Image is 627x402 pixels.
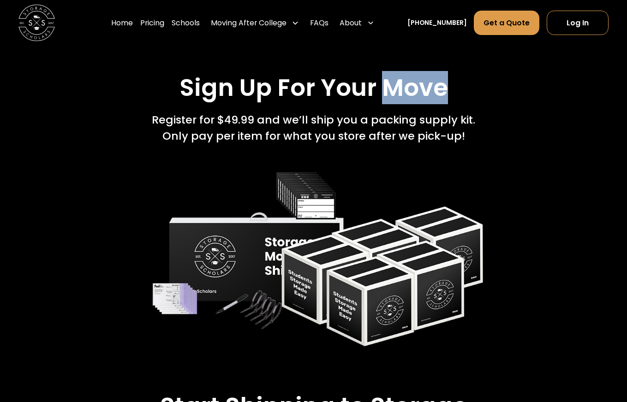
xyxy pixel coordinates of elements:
a: Schools [172,10,200,35]
div: Moving After College [207,10,303,35]
a: [PHONE_NUMBER] [407,18,467,28]
a: FAQs [310,10,328,35]
div: Register for $49.99 and we’ll ship you a packing supply kit. Only pay per item for what you store... [152,112,475,144]
a: Home [111,10,133,35]
div: About [340,18,362,29]
div: About [336,10,378,35]
div: Moving After College [211,18,287,29]
a: Pricing [140,10,164,35]
a: Get a Quote [474,11,539,35]
img: Storage Scholars main logo [18,5,55,41]
a: Log In [547,11,609,35]
h2: Sign Up For Your Move [179,74,448,102]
